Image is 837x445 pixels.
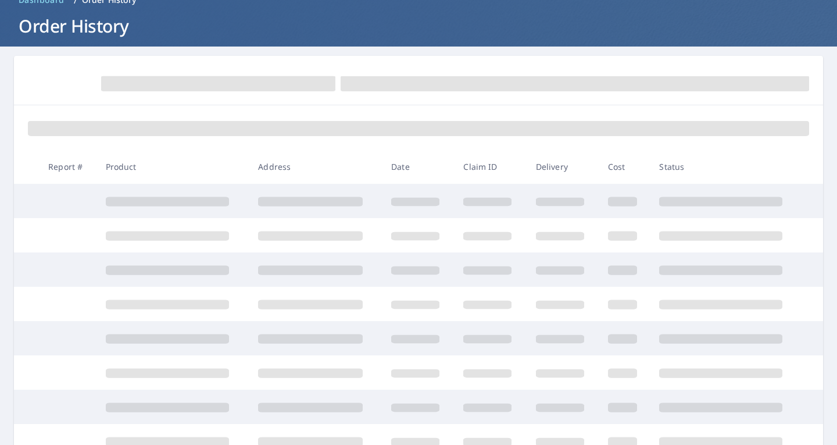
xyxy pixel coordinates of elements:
[249,149,382,184] th: Address
[454,149,526,184] th: Claim ID
[96,149,249,184] th: Product
[650,149,803,184] th: Status
[39,149,96,184] th: Report #
[527,149,599,184] th: Delivery
[599,149,650,184] th: Cost
[14,14,823,38] h1: Order History
[382,149,454,184] th: Date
